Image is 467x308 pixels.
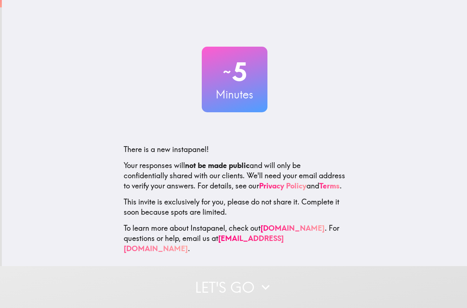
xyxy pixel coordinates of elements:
[202,87,267,102] h3: Minutes
[259,181,306,190] a: Privacy Policy
[124,223,346,254] p: To learn more about Instapanel, check out . For questions or help, email us at .
[222,61,232,83] span: ~
[124,145,209,154] span: There is a new instapanel!
[124,197,346,217] p: This invite is exclusively for you, please do not share it. Complete it soon because spots are li...
[185,161,250,170] b: not be made public
[319,181,340,190] a: Terms
[124,234,284,253] a: [EMAIL_ADDRESS][DOMAIN_NAME]
[124,160,346,191] p: Your responses will and will only be confidentially shared with our clients. We'll need your emai...
[202,57,267,87] h2: 5
[260,223,325,233] a: [DOMAIN_NAME]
